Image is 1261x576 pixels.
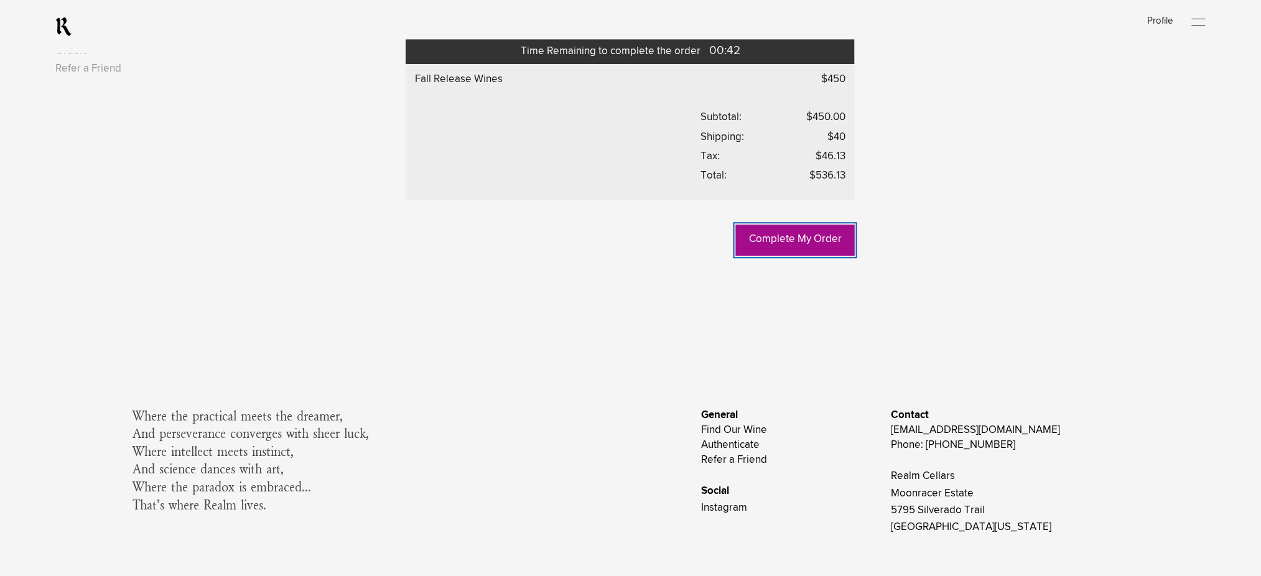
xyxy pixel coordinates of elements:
[809,170,845,181] lightning-formatted-number: $536.13
[702,503,748,513] a: Instagram
[891,440,1015,450] a: Phone: [PHONE_NUMBER]
[891,425,1060,435] a: [EMAIL_ADDRESS][DOMAIN_NAME]
[702,407,738,424] span: General
[736,225,855,256] a: Complete My Order
[816,151,845,162] lightning-formatted-number: $46.13
[702,483,730,499] span: Social
[891,471,1051,532] a: Realm CellarsMoonracer Estate5795 Silverado Trail[GEOGRAPHIC_DATA][US_STATE]
[1148,16,1173,26] a: Profile
[827,132,845,142] lightning-formatted-number: $40
[700,148,720,165] div: Tax:
[55,46,88,57] a: Orders
[702,425,768,435] a: Find Our Wine
[55,63,121,74] a: Refer a Friend
[700,167,727,184] div: Total:
[133,408,370,515] span: Where the practical meets the dreamer, And perseverance converges with sheer luck, Where intellec...
[806,112,845,123] lightning-formatted-number: $450.00
[709,45,740,57] span: 00:42
[702,455,768,465] a: Refer a Friend
[521,47,700,57] span: Time Remaining to complete the order
[700,109,742,126] div: Subtotal:
[821,74,845,85] lightning-formatted-number: $450
[891,407,929,424] span: Contact
[415,71,503,88] div: Fall Release Wines
[700,129,744,146] div: Shipping:
[702,440,760,450] a: Authenticate
[55,17,72,37] a: RealmCellars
